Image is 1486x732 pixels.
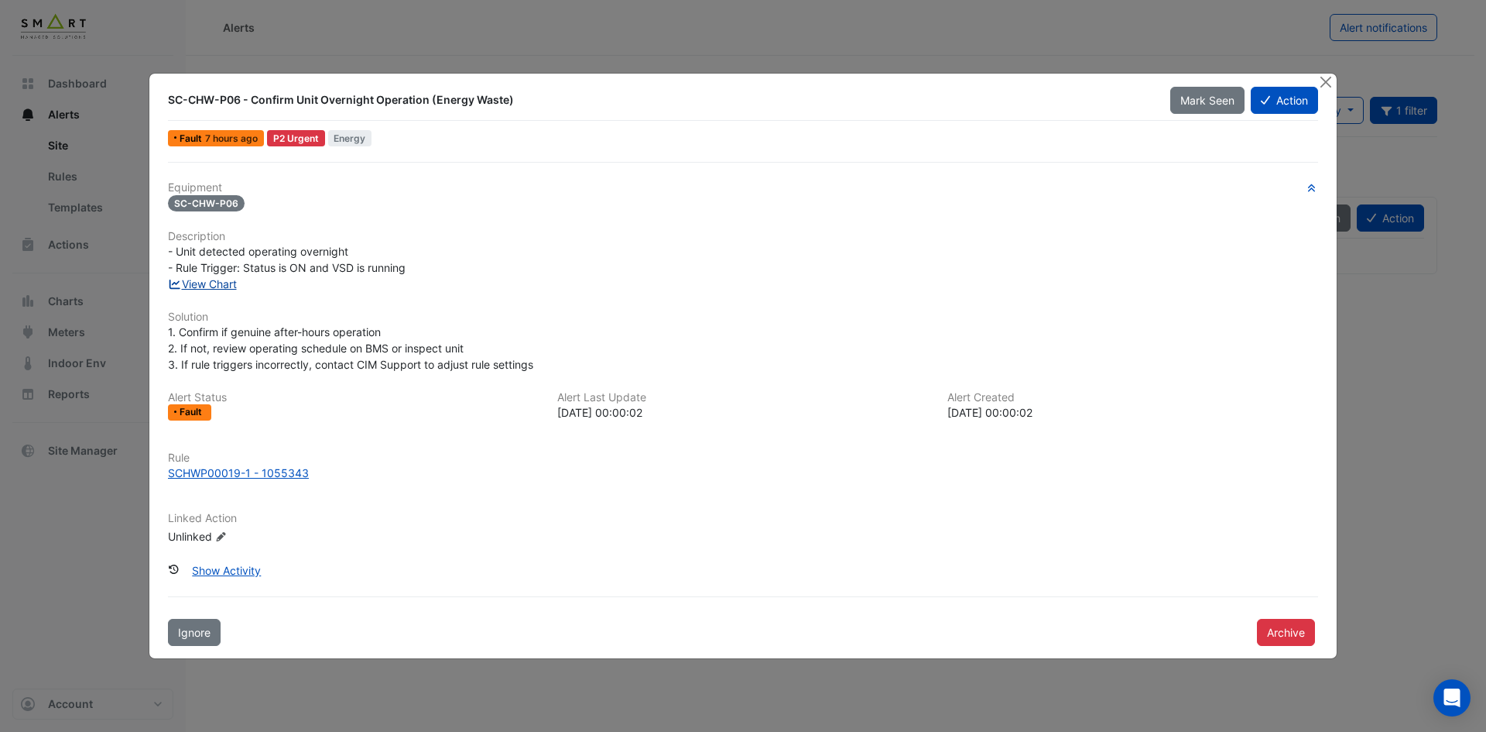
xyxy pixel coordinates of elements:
[168,452,1318,465] h6: Rule
[168,325,533,371] span: 1. Confirm if genuine after-hours operation 2. If not, review operating schedule on BMS or inspec...
[168,195,245,211] span: SC-CHW-P06
[1317,74,1334,90] button: Close
[180,134,205,143] span: Fault
[168,277,237,290] a: View Chart
[168,181,1318,194] h6: Equipment
[215,531,227,542] fa-icon: Edit Linked Action
[557,391,928,404] h6: Alert Last Update
[557,404,928,421] div: [DATE] 00:00:02
[168,391,539,404] h6: Alert Status
[947,391,1318,404] h6: Alert Created
[1180,94,1234,107] span: Mark Seen
[182,557,271,584] button: Show Activity
[267,130,325,146] div: P2 Urgent
[168,619,221,646] button: Ignore
[205,132,258,144] span: Wed 15-Oct-2025 07:00 PST
[328,130,372,146] span: Energy
[168,311,1318,324] h6: Solution
[168,465,1318,481] a: SCHWP00019-1 - 1055343
[1170,87,1245,114] button: Mark Seen
[168,92,1152,108] div: SC-CHW-P06 - Confirm Unit Overnight Operation (Energy Waste)
[168,512,1318,525] h6: Linked Action
[1251,87,1318,114] button: Action
[168,245,406,274] span: - Unit detected operating overnight - Rule Trigger: Status is ON and VSD is running
[168,465,309,481] div: SCHWP00019-1 - 1055343
[180,407,205,417] span: Fault
[947,404,1318,421] div: [DATE] 00:00:02
[178,626,211,639] span: Ignore
[168,528,354,544] div: Unlinked
[1433,679,1471,717] div: Open Intercom Messenger
[168,230,1318,243] h6: Description
[1257,619,1315,646] button: Archive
